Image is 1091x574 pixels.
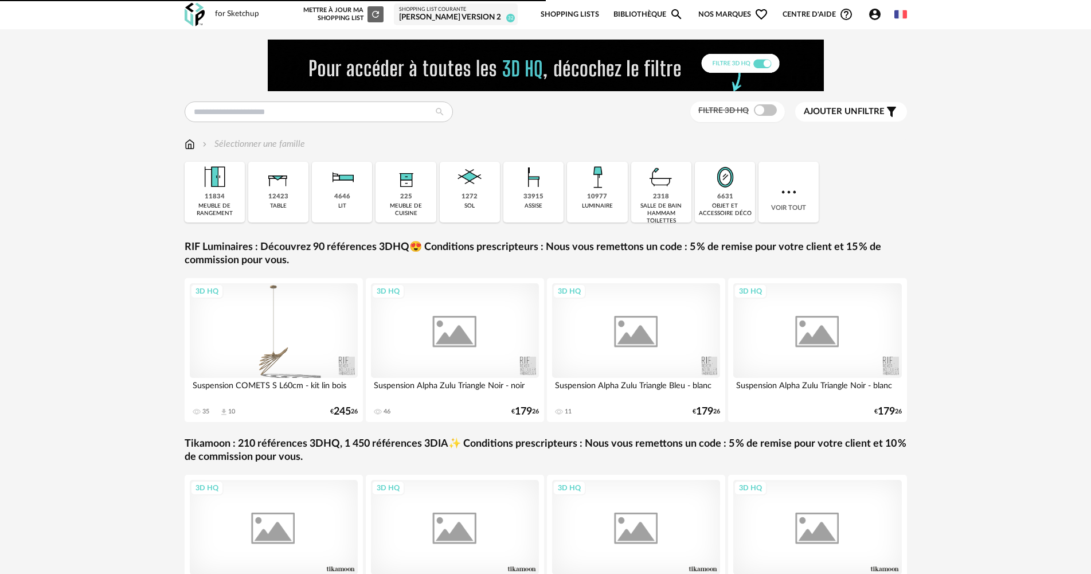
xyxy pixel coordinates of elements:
[379,202,432,217] div: meuble de cuisine
[384,408,390,416] div: 46
[185,278,363,422] a: 3D HQ Suspension COMETS S L60cm - kit lin bois 35 Download icon 10 €24526
[733,378,902,401] div: Suspension Alpha Zulu Triangle Noir - blanc
[330,408,358,416] div: € 26
[185,138,195,151] img: svg+xml;base64,PHN2ZyB3aWR0aD0iMTYiIGhlaWdodD0iMTciIHZpZXdCb3g9IjAgMCAxNiAxNyIgZmlsbD0ibm9uZSIgeG...
[301,6,384,22] div: Mettre à jour ma Shopping List
[894,8,907,21] img: fr
[515,408,532,416] span: 179
[511,408,539,416] div: € 26
[270,202,287,210] div: table
[228,408,235,416] div: 10
[874,408,902,416] div: € 26
[868,7,882,21] span: Account Circle icon
[372,284,405,299] div: 3D HQ
[547,278,726,422] a: 3D HQ Suspension Alpha Zulu Triangle Bleu - blanc 11 €17926
[696,408,713,416] span: 179
[215,9,259,19] div: for Sketchup
[804,106,885,118] span: filtre
[190,378,358,401] div: Suspension COMETS S L60cm - kit lin bois
[399,6,513,13] div: Shopping List courante
[582,162,613,193] img: Luminaire.png
[454,162,485,193] img: Sol.png
[399,6,513,23] a: Shopping List courante [PERSON_NAME] version 2 32
[779,182,799,202] img: more.7b13dc1.svg
[268,40,824,91] img: FILTRE%20HQ%20NEW_V1%20(4).gif
[868,7,887,21] span: Account Circle icon
[553,481,586,495] div: 3D HQ
[366,278,545,422] a: 3D HQ Suspension Alpha Zulu Triangle Noir - noir 46 €17926
[523,193,543,201] div: 33915
[188,202,241,217] div: meuble de rangement
[202,408,209,416] div: 35
[734,481,767,495] div: 3D HQ
[525,202,542,210] div: assise
[462,193,478,201] div: 1272
[758,162,819,222] div: Voir tout
[205,193,225,201] div: 11834
[698,1,768,28] span: Nos marques
[541,1,599,28] a: Shopping Lists
[185,241,907,268] a: RIF Luminaires : Découvrez 90 références 3DHQ😍 Conditions prescripteurs : Nous vous remettons un ...
[518,162,549,193] img: Assise.png
[646,162,677,193] img: Salle%20de%20bain.png
[464,202,475,210] div: sol
[635,202,688,225] div: salle de bain hammam toilettes
[199,162,230,193] img: Meuble%20de%20rangement.png
[582,202,613,210] div: luminaire
[506,14,515,22] span: 32
[334,193,350,201] div: 4646
[734,284,767,299] div: 3D HQ
[338,202,346,210] div: lit
[553,284,586,299] div: 3D HQ
[200,138,209,151] img: svg+xml;base64,PHN2ZyB3aWR0aD0iMTYiIGhlaWdodD0iMTYiIHZpZXdCb3g9IjAgMCAxNiAxNiIgZmlsbD0ibm9uZSIgeG...
[565,408,572,416] div: 11
[613,1,683,28] a: BibliothèqueMagnify icon
[783,7,853,21] span: Centre d'aideHelp Circle Outline icon
[390,162,421,193] img: Rangement.png
[885,105,898,119] span: Filter icon
[400,193,412,201] div: 225
[878,408,895,416] span: 179
[552,378,721,401] div: Suspension Alpha Zulu Triangle Bleu - blanc
[268,193,288,201] div: 12423
[728,278,907,422] a: 3D HQ Suspension Alpha Zulu Triangle Noir - blanc €17926
[795,102,907,122] button: Ajouter unfiltre Filter icon
[327,162,358,193] img: Literie.png
[670,7,683,21] span: Magnify icon
[399,13,513,23] div: [PERSON_NAME] version 2
[200,138,305,151] div: Sélectionner une famille
[185,438,907,464] a: Tikamoon : 210 références 3DHQ, 1 450 références 3DIA✨ Conditions prescripteurs : Nous vous remet...
[371,378,539,401] div: Suspension Alpha Zulu Triangle Noir - noir
[372,481,405,495] div: 3D HQ
[839,7,853,21] span: Help Circle Outline icon
[754,7,768,21] span: Heart Outline icon
[653,193,669,201] div: 2318
[370,11,381,17] span: Refresh icon
[334,408,351,416] span: 245
[190,481,224,495] div: 3D HQ
[587,193,607,201] div: 10977
[698,107,749,115] span: Filtre 3D HQ
[190,284,224,299] div: 3D HQ
[693,408,720,416] div: € 26
[717,193,733,201] div: 6631
[185,3,205,26] img: OXP
[263,162,294,193] img: Table.png
[220,408,228,416] span: Download icon
[804,107,858,116] span: Ajouter un
[710,162,741,193] img: Miroir.png
[698,202,752,217] div: objet et accessoire déco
